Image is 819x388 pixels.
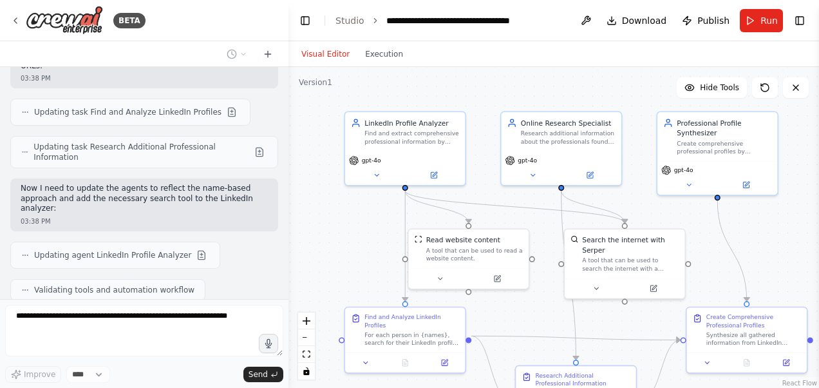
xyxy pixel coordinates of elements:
div: Professional Profile SynthesizerCreate comprehensive professional profiles by synthesizing inform... [657,112,778,196]
div: Search the internet with Serper [582,235,679,255]
div: 03:38 PM [21,73,268,83]
nav: breadcrumb [335,14,531,27]
div: Find and Analyze LinkedIn ProfilesFor each person in {names}, search for their LinkedIn profile a... [344,307,466,374]
p: Now I need to update the agents to reflect the name-based approach and add the necessary search t... [21,184,268,214]
button: Open in side panel [769,357,803,369]
div: BETA [113,13,146,28]
button: Hide Tools [677,77,747,98]
div: Research additional information about the professionals found in LinkedIn profiles by searching a... [521,130,616,145]
img: ScrapeWebsiteTool [415,235,422,243]
div: React Flow controls [298,313,315,380]
span: Run [760,14,778,27]
button: Open in side panel [406,170,462,181]
button: Open in side panel [626,283,681,295]
span: gpt-4o [518,157,537,164]
button: Open in side panel [428,357,461,369]
div: A tool that can be used to read a website content. [426,247,523,262]
g: Edge from f96378f2-95fb-4b76-b3fa-679091622dc5 to fce5dc32-ba6f-46dc-ae39-1a92a3752c0f [400,191,474,223]
div: Online Research SpecialistResearch additional information about the professionals found in Linked... [500,112,622,186]
button: Send [243,367,283,382]
div: Online Research Specialist [521,118,616,128]
span: Validating tools and automation workflow [34,285,194,295]
div: ScrapeWebsiteToolRead website contentA tool that can be used to read a website content. [408,228,529,289]
button: Start a new chat [258,46,278,62]
button: No output available [384,357,426,369]
div: Create Comprehensive Professional ProfilesSynthesize all gathered information from LinkedIn analy... [686,307,807,374]
button: Show right sidebar [791,12,809,30]
button: Switch to previous chat [221,46,252,62]
div: 03:38 PM [21,217,268,226]
span: Download [622,14,667,27]
span: Hide Tools [700,82,739,93]
div: Find and Analyze LinkedIn Profiles [364,313,459,329]
button: No output available [726,357,767,369]
button: Hide left sidebar [296,12,314,30]
span: gpt-4o [674,166,693,174]
button: zoom out [298,329,315,346]
button: Publish [677,9,735,32]
button: Open in side panel [719,179,774,191]
g: Edge from cf500ace-e721-48a2-b2a0-d307db3c5a2d to 6edd24e0-5a5e-4e55-8f24-d10226a1dbbd [471,331,680,345]
div: LinkedIn Profile AnalyzerFind and extract comprehensive professional information by searching for... [344,112,466,186]
button: Improve [5,366,61,383]
g: Edge from f96378f2-95fb-4b76-b3fa-679091622dc5 to cf500ace-e721-48a2-b2a0-d307db3c5a2d [400,191,410,302]
span: Publish [697,14,730,27]
div: Synthesize all gathered information from LinkedIn analysis and online research to create comprehe... [706,331,801,347]
span: Updating task Research Additional Professional Information [33,142,249,162]
span: gpt-4o [362,157,381,164]
img: SerperDevTool [570,235,578,243]
g: Edge from 6c42bafd-27b6-4225-ac4e-354bae28657d to f2e76cf3-c41d-4fc4-9284-f565a2885233 [556,191,581,360]
button: fit view [298,346,315,363]
div: Read website content [426,235,500,245]
span: Updating agent LinkedIn Profile Analyzer [34,250,191,260]
g: Edge from 7010fded-1ec1-44d9-9411-245d5a5a9b87 to 6edd24e0-5a5e-4e55-8f24-d10226a1dbbd [713,200,752,301]
button: Open in side panel [562,170,617,181]
button: Execution [357,46,411,62]
g: Edge from f96378f2-95fb-4b76-b3fa-679091622dc5 to bf30d2cc-048a-40d5-a1df-f0fa13a2d697 [400,191,630,223]
div: Create comprehensive professional profiles by synthesizing information from LinkedIn analysis and... [677,139,771,155]
button: Run [740,9,783,32]
div: A tool that can be used to search the internet with a search_query. Supports different search typ... [582,257,679,272]
button: Click to speak your automation idea [259,334,278,353]
button: zoom in [298,313,315,329]
span: Send [249,369,268,380]
div: LinkedIn Profile Analyzer [364,118,459,128]
div: For each person in {names}, search for their LinkedIn profile and analyze it thoroughly. For each... [364,331,459,347]
div: SerperDevToolSearch the internet with SerperA tool that can be used to search the internet with a... [564,228,686,299]
button: Download [601,9,672,32]
button: Visual Editor [294,46,357,62]
a: React Flow attribution [782,380,817,387]
span: Updating task Find and Analyze LinkedIn Profiles [34,107,221,117]
img: Logo [26,6,103,35]
div: Research Additional Professional Information [536,372,630,387]
div: Professional Profile Synthesizer [677,118,771,137]
div: Create Comprehensive Professional Profiles [706,313,801,329]
a: Studio [335,15,364,26]
div: Version 1 [299,77,332,88]
span: Improve [24,369,55,380]
g: Edge from 6c42bafd-27b6-4225-ac4e-354bae28657d to bf30d2cc-048a-40d5-a1df-f0fa13a2d697 [556,191,630,223]
button: toggle interactivity [298,363,315,380]
button: Open in side panel [469,273,525,284]
div: Find and extract comprehensive professional information by searching for LinkedIn profiles and ot... [364,130,459,145]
